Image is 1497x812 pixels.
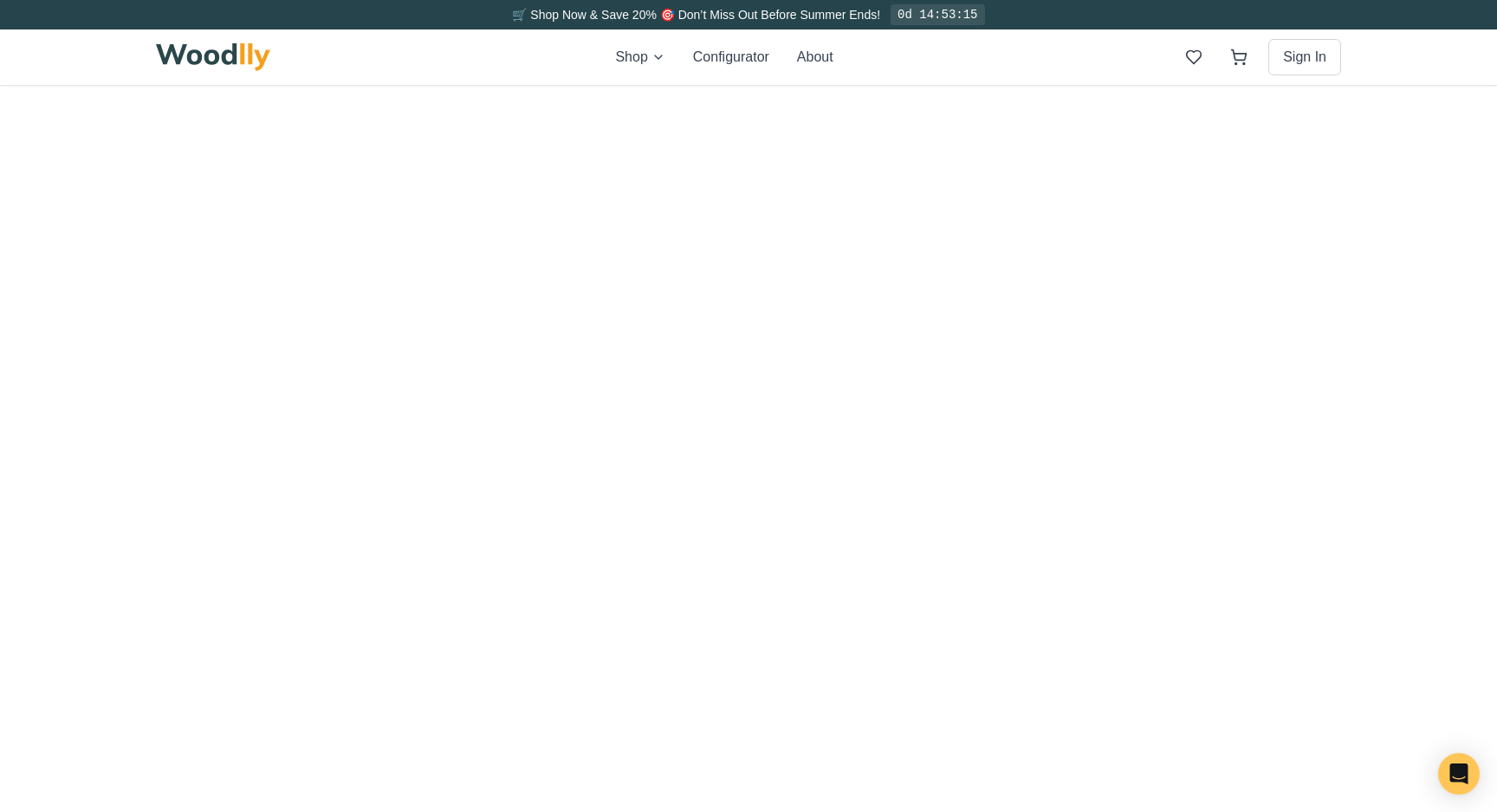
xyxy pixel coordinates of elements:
[1438,753,1480,795] div: Open Intercom Messenger
[1268,39,1341,75] button: Sign In
[615,47,664,68] button: Shop
[891,4,984,25] div: 0d 14:53:15
[156,43,270,71] img: Woodlly
[693,47,769,68] button: Configurator
[797,47,833,68] button: About
[512,8,880,22] span: 🛒 Shop Now & Save 20% 🎯 Don’t Miss Out Before Summer Ends!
